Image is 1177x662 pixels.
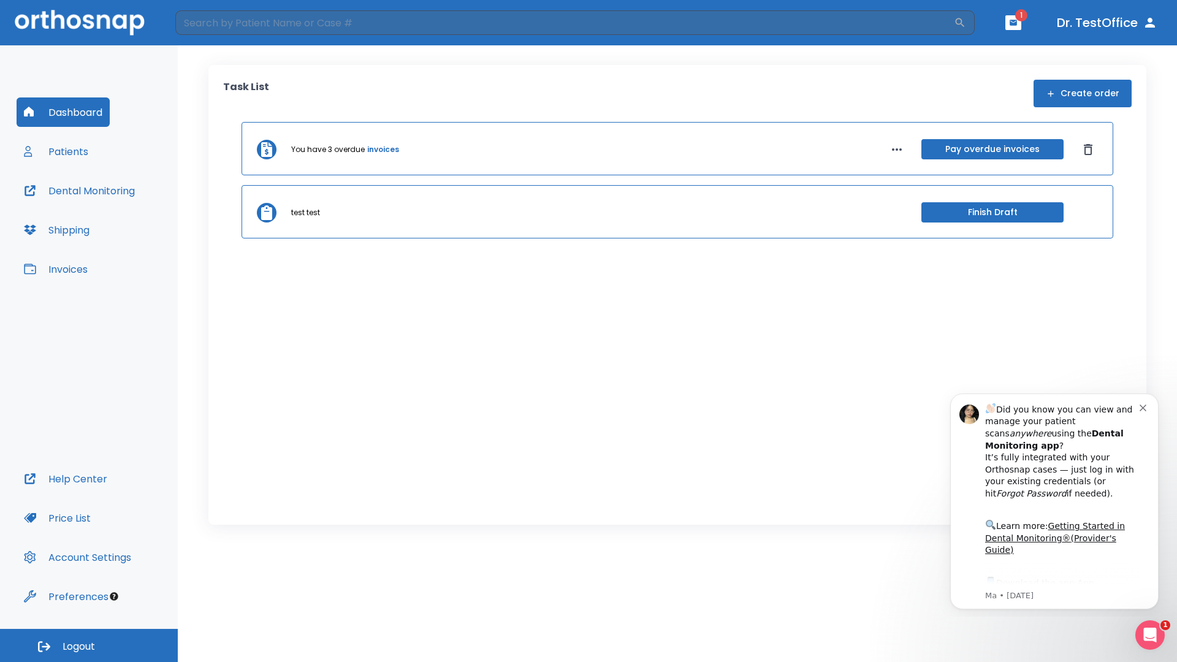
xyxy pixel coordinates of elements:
[291,207,320,218] p: test test
[53,192,208,255] div: Download the app: | ​ Let us know if you need help getting started!
[17,254,95,284] button: Invoices
[17,97,110,127] button: Dashboard
[17,137,96,166] button: Patients
[17,542,139,572] button: Account Settings
[53,208,208,219] p: Message from Ma, sent 8w ago
[223,80,269,107] p: Task List
[291,144,365,155] p: You have 3 overdue
[1034,80,1132,107] button: Create order
[921,139,1064,159] button: Pay overdue invoices
[1135,620,1165,650] iframe: Intercom live chat
[63,640,95,653] span: Logout
[53,196,162,218] a: App Store
[175,10,954,35] input: Search by Patient Name or Case #
[1160,620,1170,630] span: 1
[921,202,1064,223] button: Finish Draft
[208,19,218,29] button: Dismiss notification
[17,215,97,245] button: Shipping
[1052,12,1162,34] button: Dr. TestOffice
[17,582,116,611] button: Preferences
[367,144,399,155] a: invoices
[1078,140,1098,159] button: Dismiss
[109,591,120,602] div: Tooltip anchor
[932,382,1177,617] iframe: Intercom notifications message
[17,176,142,205] button: Dental Monitoring
[17,464,115,493] button: Help Center
[1015,9,1027,21] span: 1
[15,10,145,35] img: Orthosnap
[17,503,98,533] button: Price List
